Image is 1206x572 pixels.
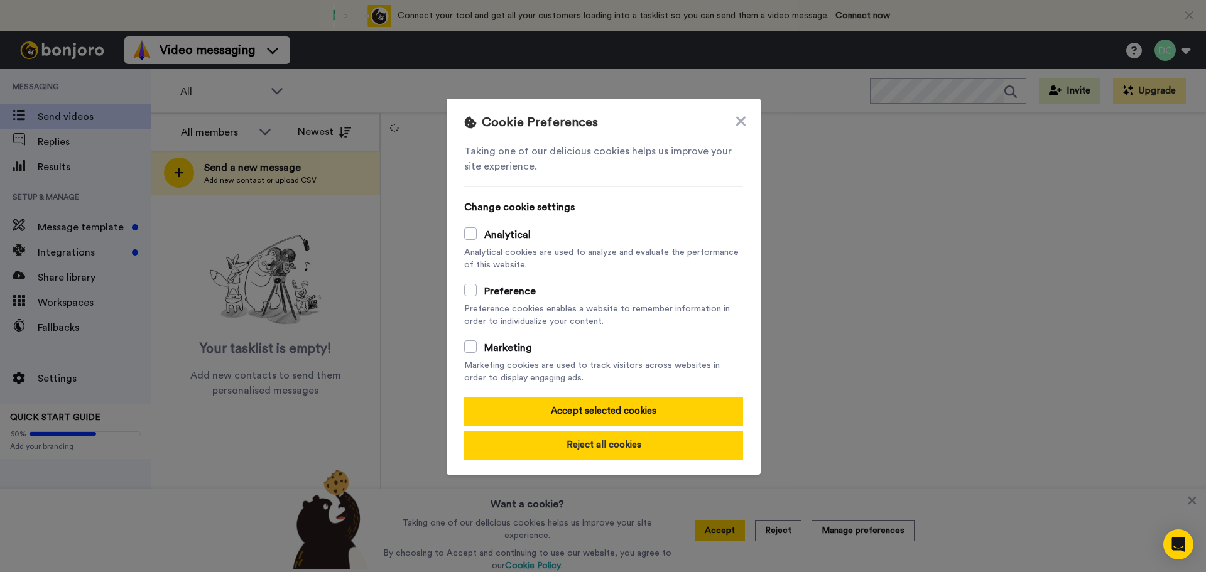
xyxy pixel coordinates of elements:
[464,144,743,174] span: Taking one of our delicious cookies helps us improve your site experience.
[484,340,532,355] div: Marketing
[464,359,743,384] span: Marketing cookies are used to track visitors across websites in order to display engaging ads.
[464,397,743,426] button: Accept selected cookies
[484,284,536,299] div: Preference
[464,114,743,131] h1: Cookie Preferences
[464,303,743,328] span: Preference cookies enables a website to remember information in order to individualize your content.
[464,200,743,215] span: Change cookie settings
[1163,529,1193,559] div: Open Intercom Messenger
[484,227,531,242] div: Analytical
[464,431,743,460] button: Reject all cookies
[464,246,743,271] span: Analytical cookies are used to analyze and evaluate the performance of this website.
